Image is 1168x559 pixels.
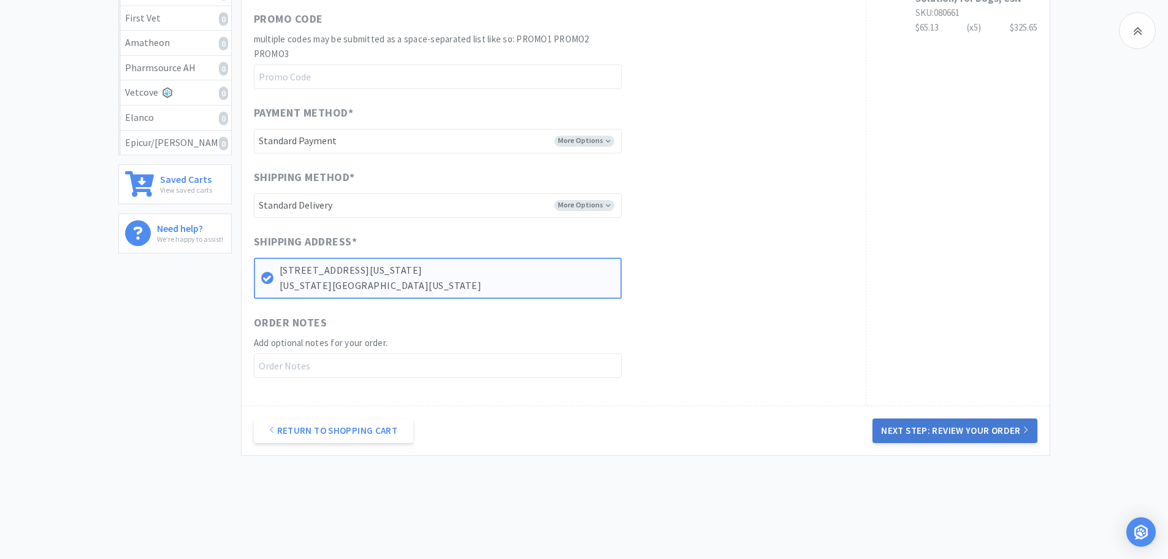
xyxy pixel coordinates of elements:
p: [STREET_ADDRESS][US_STATE] [280,263,614,279]
p: We're happy to assist! [157,233,223,245]
a: First Vet0 [119,6,231,31]
span: Shipping Address * [254,233,357,251]
div: $65.13 [915,20,1037,35]
div: $325.65 [1010,20,1037,35]
i: 0 [219,87,228,100]
div: Epicur/[PERSON_NAME] [125,135,225,151]
div: Amatheon [125,35,225,51]
a: Elanco0 [119,106,231,131]
span: Promo Code [254,10,323,28]
i: 0 [219,37,228,50]
div: Vetcove [125,85,225,101]
input: Order Notes [254,353,622,378]
h6: Saved Carts [160,171,212,184]
i: 0 [219,112,228,125]
span: Order Notes [254,314,327,332]
button: Next Step: Review Your Order [872,418,1037,443]
h6: Need help? [157,220,223,233]
span: multiple codes may be submitted as a space-separated list like so: PROMO1 PROMO2 PROMO3 [254,33,589,60]
p: View saved carts [160,184,212,196]
a: Return to Shopping Cart [254,418,413,443]
a: Saved CartsView saved carts [118,164,232,204]
input: Promo Code [254,64,622,89]
a: Amatheon0 [119,31,231,56]
div: Elanco [125,110,225,126]
i: 0 [219,137,228,150]
a: Vetcove0 [119,80,231,106]
a: Epicur/[PERSON_NAME]0 [119,131,231,155]
span: Payment Method * [254,104,354,122]
div: Open Intercom Messenger [1126,517,1156,547]
div: Pharmsource AH [125,60,225,76]
p: [US_STATE][GEOGRAPHIC_DATA][US_STATE] [280,278,614,294]
div: (x 5 ) [967,20,981,35]
i: 0 [219,12,228,26]
div: First Vet [125,10,225,26]
span: Shipping Method * [254,169,355,187]
a: Pharmsource AH0 [119,56,231,81]
i: 0 [219,62,228,75]
span: SKU: 080661 [915,7,960,18]
span: Add optional notes for your order. [254,337,388,349]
